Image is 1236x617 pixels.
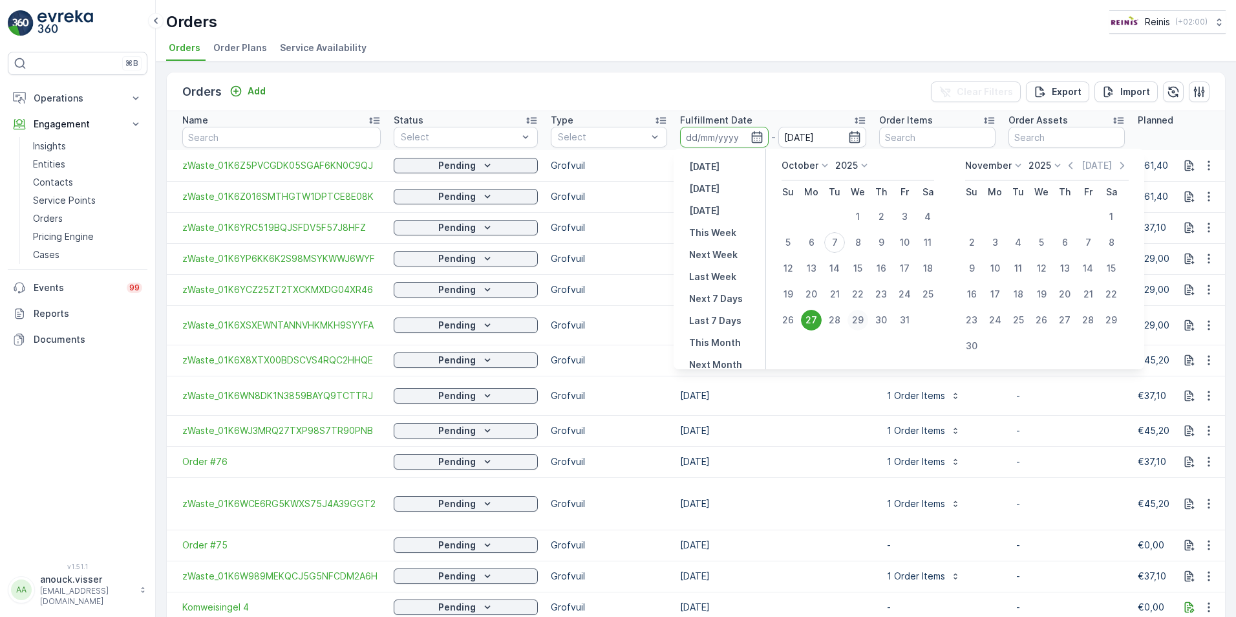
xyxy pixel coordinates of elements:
[1030,180,1053,204] th: Wednesday
[166,12,217,32] p: Orders
[894,258,915,279] div: 17
[1054,232,1075,253] div: 6
[1138,425,1169,436] span: €45,20
[985,258,1005,279] div: 10
[1109,10,1226,34] button: Reinis(+02:00)
[1138,222,1166,233] span: €37,10
[551,159,667,172] p: Grofvuil
[182,283,381,296] a: zWaste_01K6YCZ25ZT2TXCKMXDG04XR46
[182,190,381,203] span: zWaste_01K6Z016SMTHGTW1DPTCE8E08K
[28,173,147,191] a: Contacts
[8,327,147,352] a: Documents
[847,310,868,330] div: 29
[1138,354,1169,365] span: €45,20
[1008,284,1028,305] div: 18
[1008,114,1068,127] p: Order Assets
[394,496,538,512] button: Pending
[961,310,982,330] div: 23
[1031,258,1052,279] div: 12
[1138,284,1169,295] span: €29,00
[1076,180,1100,204] th: Friday
[182,83,222,101] p: Orders
[1138,160,1168,171] span: €61,40
[551,354,667,367] p: Grofvuil
[1138,539,1164,550] span: €0,00
[1138,498,1169,509] span: €45,20
[224,83,271,99] button: Add
[846,180,869,204] th: Wednesday
[33,212,63,225] p: Orders
[887,424,945,437] p: 1 Order Items
[917,206,938,227] div: 4
[1138,601,1164,612] span: €0,00
[782,159,818,172] p: October
[1101,284,1122,305] div: 22
[684,247,743,263] button: Next Week
[394,251,538,266] button: Pending
[394,568,538,584] button: Pending
[394,318,538,333] button: Pending
[674,561,873,592] td: [DATE]
[1008,310,1028,330] div: 25
[1016,424,1117,437] p: -
[847,284,868,305] div: 22
[394,282,538,298] button: Pending
[778,310,798,330] div: 26
[248,85,266,98] p: Add
[551,221,667,234] p: Grofvuil
[551,497,667,510] p: Grofvuil
[438,389,476,402] p: Pending
[438,601,476,614] p: Pending
[34,307,142,320] p: Reports
[771,129,776,145] p: -
[28,228,147,246] a: Pricing Engine
[887,455,945,468] p: 1 Order Items
[887,601,988,614] p: -
[957,85,1013,98] p: Clear Filters
[931,81,1021,102] button: Clear Filters
[551,389,667,402] p: Grofvuil
[28,191,147,210] a: Service Points
[894,284,915,305] div: 24
[801,232,822,253] div: 6
[551,601,667,614] p: Grofvuil
[689,204,719,217] p: [DATE]
[1100,180,1123,204] th: Saturday
[438,455,476,468] p: Pending
[801,310,822,330] div: 27
[182,354,381,367] a: zWaste_01K6X8XTX00BDSCVS4RQC2HHQE
[394,423,538,438] button: Pending
[684,225,741,241] button: This Week
[438,354,476,367] p: Pending
[34,281,119,294] p: Events
[129,283,140,293] p: 99
[893,180,916,204] th: Friday
[28,210,147,228] a: Orders
[1145,16,1170,28] p: Reinis
[182,601,381,614] span: Komweisingel 4
[182,252,381,265] span: zWaste_01K6YP6KK6K2S98MSYKWWJ6WYF
[182,389,381,402] a: zWaste_01K6WN8DK1N3859BAYQ9TCTTRJ
[1031,310,1052,330] div: 26
[684,159,725,175] button: Yesterday
[1016,539,1117,552] p: -
[961,284,982,305] div: 16
[985,284,1005,305] div: 17
[869,180,893,204] th: Thursday
[182,539,381,552] a: Order #75
[33,158,65,171] p: Entities
[1138,456,1166,467] span: €37,10
[684,269,741,285] button: Last Week
[558,131,647,144] p: Select
[684,313,747,329] button: Last 7 Days
[182,455,381,468] span: Order #76
[879,114,933,127] p: Order Items
[182,319,381,332] a: zWaste_01K6XSXEWNTANNVHKMKH9SYYFA
[824,310,845,330] div: 28
[1016,601,1117,614] p: -
[1120,85,1150,98] p: Import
